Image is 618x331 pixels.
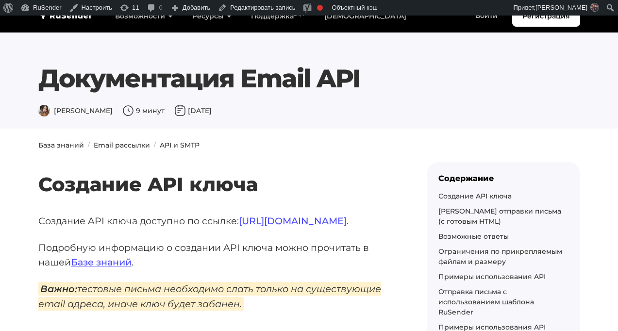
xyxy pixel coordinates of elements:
[174,105,186,116] img: Дата публикации
[535,4,587,11] span: [PERSON_NAME]
[317,5,323,11] div: Фокусная ключевая фраза не установлена
[38,144,396,196] h2: Создание API ключа
[239,215,347,227] a: [URL][DOMAIN_NAME]
[40,283,77,295] strong: Важно:
[438,192,512,200] a: Создание API ключа
[105,6,183,26] a: Возможности
[438,232,509,241] a: Возможные ответы
[438,247,562,266] a: Ограничения по прикрепляемым файлам и размеру
[438,287,534,316] a: Отправка письма с использованием шаблона RuSender
[38,282,381,311] em: тестовые письма необходимо слать только на существующие email адреса, иначе ключ будет забанен.
[71,256,132,268] a: Базе знаний
[38,240,396,270] p: Подробную информацию о создании API ключа можно прочитать в нашей .
[38,141,84,149] a: База знаний
[38,106,113,115] span: [PERSON_NAME]
[438,207,561,226] a: [PERSON_NAME] отправки письма (с готовым HTML)
[94,141,150,149] a: Email рассылки
[466,6,507,26] a: Войти
[122,105,134,116] img: Время чтения
[38,64,580,94] h1: Документация Email API
[122,106,165,115] span: 9 минут
[241,6,315,26] a: Поддержка24/7
[38,11,93,20] img: RuSender
[438,272,546,281] a: Примеры использования API
[160,141,200,149] a: API и SMTP
[183,6,241,26] a: Ресурсы
[33,140,586,150] nav: breadcrumb
[38,214,396,229] p: Создание API ключа доступно по ссылке: .
[294,11,305,17] sup: 24/7
[438,174,568,183] div: Содержание
[174,106,212,115] span: [DATE]
[512,6,580,27] a: Регистрация
[315,6,416,26] a: [DEMOGRAPHIC_DATA]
